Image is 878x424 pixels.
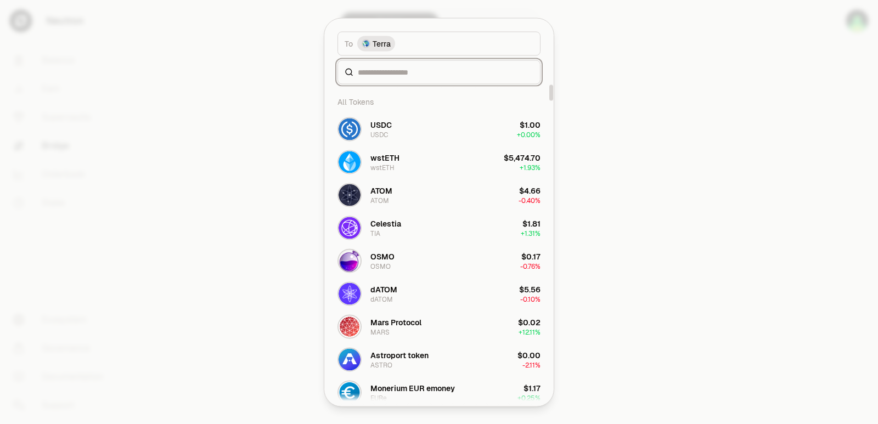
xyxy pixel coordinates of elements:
span: + 0.00% [517,130,541,139]
div: $1.17 [524,382,541,393]
div: USDC [370,130,388,139]
span: -2.11% [522,360,541,369]
div: $0.00 [517,349,541,360]
button: EURe LogoMonerium EUR emoneyEURe$1.17+0.25% [331,376,547,409]
img: MARS Logo [339,315,361,337]
div: $1.81 [522,218,541,229]
div: Monerium EUR emoney [370,382,455,393]
div: ASTRO [370,360,392,369]
div: $5.56 [519,284,541,295]
button: ASTRO LogoAstroport tokenASTRO$0.00-2.11% [331,343,547,376]
div: OSMO [370,262,391,270]
span: + 0.25% [517,393,541,402]
div: $0.02 [518,316,541,327]
button: wstETH LogowstETHwstETH$5,474.70+1.93% [331,145,547,178]
img: USDC Logo [339,118,361,140]
div: $5,474.70 [504,152,541,163]
span: -0.10% [520,295,541,303]
button: TIA LogoCelestiaTIA$1.81+1.31% [331,211,547,244]
img: ATOM Logo [339,184,361,206]
div: TIA [370,229,380,238]
img: dATOM Logo [339,282,361,304]
div: OSMO [370,251,395,262]
div: wstETH [370,152,399,163]
span: + 12.11% [519,327,541,336]
img: EURe Logo [339,381,361,403]
img: wstETH Logo [339,151,361,173]
div: dATOM [370,284,397,295]
div: ATOM [370,185,392,196]
div: ATOM [370,196,389,205]
div: dATOM [370,295,393,303]
span: -0.40% [519,196,541,205]
div: MARS [370,327,390,336]
button: USDC LogoUSDCUSDC$1.00+0.00% [331,112,547,145]
button: OSMO LogoOSMOOSMO$0.17-0.76% [331,244,547,277]
img: Terra Logo [363,40,369,47]
img: TIA Logo [339,217,361,239]
span: Terra [373,38,391,49]
div: Mars Protocol [370,316,421,327]
div: EURe [370,393,387,402]
div: $1.00 [520,119,541,130]
span: + 1.31% [521,229,541,238]
span: To [345,38,353,49]
button: dATOM LogodATOMdATOM$5.56-0.10% [331,277,547,310]
button: MARS LogoMars ProtocolMARS$0.02+12.11% [331,310,547,343]
img: OSMO Logo [339,250,361,272]
img: ASTRO Logo [339,348,361,370]
div: $0.17 [521,251,541,262]
div: Celestia [370,218,401,229]
div: All Tokens [331,91,547,112]
div: USDC [370,119,392,130]
span: -0.76% [520,262,541,270]
div: Astroport token [370,349,429,360]
div: wstETH [370,163,395,172]
span: + 1.93% [520,163,541,172]
button: ATOM LogoATOMATOM$4.66-0.40% [331,178,547,211]
button: ToTerra LogoTerra [337,31,541,55]
div: $4.66 [519,185,541,196]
